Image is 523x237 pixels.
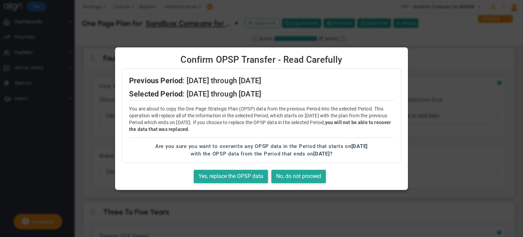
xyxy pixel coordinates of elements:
[129,143,394,158] h3: Are you sure you want to overwrite any OPSP data in the Period that starts on with the OPSP data ...
[129,89,394,101] h2: : [DATE] through [DATE]
[194,170,268,183] button: Yes, replace the OPSP data
[129,120,391,132] strong: you will not be able to recover the data that was replaced
[129,75,394,87] h2: : [DATE] through [DATE]
[313,151,330,157] strong: [DATE]
[121,54,402,65] span: Confirm OPSP Transfer - Read Carefully
[129,90,183,98] strong: Selected Period
[129,105,394,133] p: You are about to copy the One Page Strategic Plan (OPSP) data from the previous Period into the s...
[271,170,326,183] button: No, do not proceed
[351,143,368,149] strong: [DATE]
[129,76,183,85] strong: Previous Period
